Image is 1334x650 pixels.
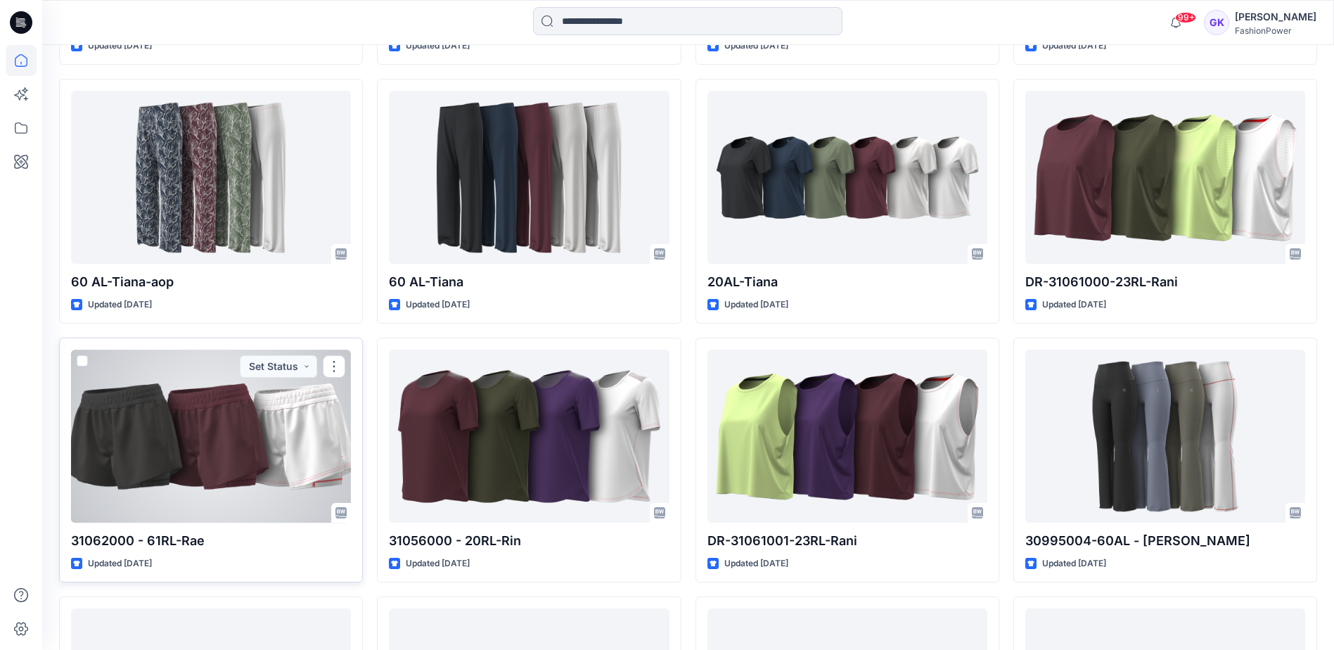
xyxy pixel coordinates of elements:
[1042,556,1106,571] p: Updated [DATE]
[1235,8,1316,25] div: [PERSON_NAME]
[1204,10,1229,35] div: GK
[88,556,152,571] p: Updated [DATE]
[88,39,152,53] p: Updated [DATE]
[707,91,987,263] a: 20AL-Tiana
[406,298,470,312] p: Updated [DATE]
[707,531,987,551] p: DR-31061001-23RL-Rani
[1175,12,1196,23] span: 99+
[1042,39,1106,53] p: Updated [DATE]
[724,298,788,312] p: Updated [DATE]
[707,350,987,522] a: DR-31061001-23RL-Rani
[406,556,470,571] p: Updated [DATE]
[1025,531,1305,551] p: 30995004-60AL - [PERSON_NAME]
[71,272,351,292] p: 60 AL-Tiana-aop
[88,298,152,312] p: Updated [DATE]
[389,272,669,292] p: 60 AL-Tiana
[1042,298,1106,312] p: Updated [DATE]
[71,91,351,263] a: 60 AL-Tiana-aop
[71,531,351,551] p: 31062000 - 61RL-Rae
[389,531,669,551] p: 31056000 - 20RL-Rin
[724,556,788,571] p: Updated [DATE]
[1025,272,1305,292] p: DR-31061000-23RL-Rani
[1025,350,1305,522] a: 30995004-60AL - Frida
[389,350,669,522] a: 31056000 - 20RL-Rin
[71,350,351,522] a: 31062000 - 61RL-Rae
[389,91,669,263] a: 60 AL-Tiana
[724,39,788,53] p: Updated [DATE]
[707,272,987,292] p: 20AL-Tiana
[406,39,470,53] p: Updated [DATE]
[1235,25,1316,36] div: FashionPower
[1025,91,1305,263] a: DR-31061000-23RL-Rani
